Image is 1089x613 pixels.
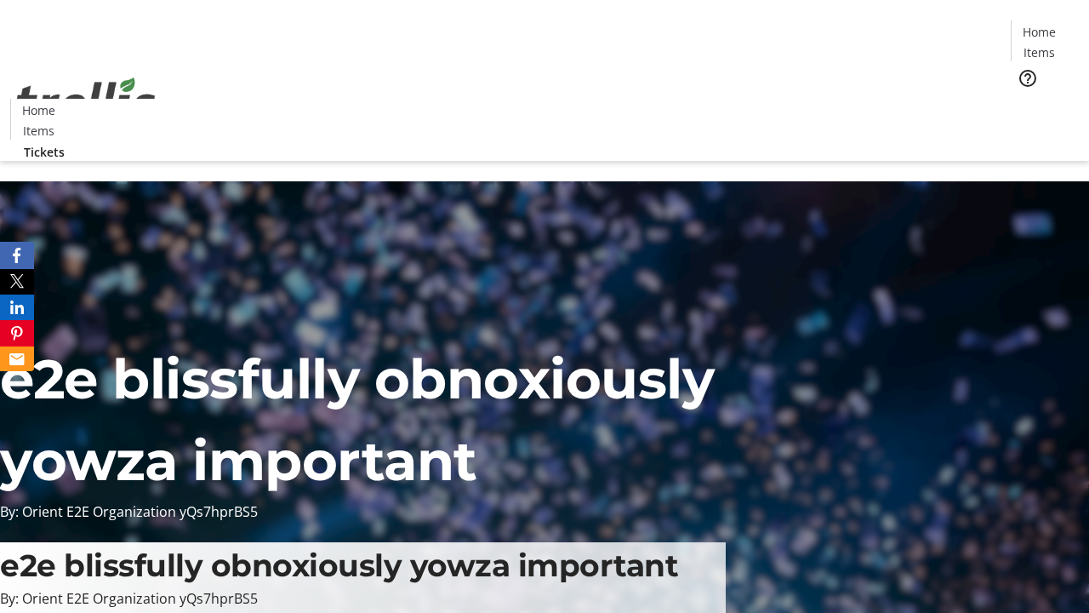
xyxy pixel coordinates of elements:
span: Home [22,101,55,119]
a: Home [1012,23,1066,41]
a: Tickets [1011,99,1079,117]
span: Tickets [1024,99,1065,117]
button: Help [1011,61,1045,95]
span: Tickets [24,143,65,161]
a: Items [11,122,66,140]
a: Items [1012,43,1066,61]
a: Tickets [10,143,78,161]
a: Home [11,101,66,119]
img: Orient E2E Organization yQs7hprBS5's Logo [10,59,162,144]
span: Items [1023,43,1055,61]
span: Home [1023,23,1056,41]
span: Items [23,122,54,140]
